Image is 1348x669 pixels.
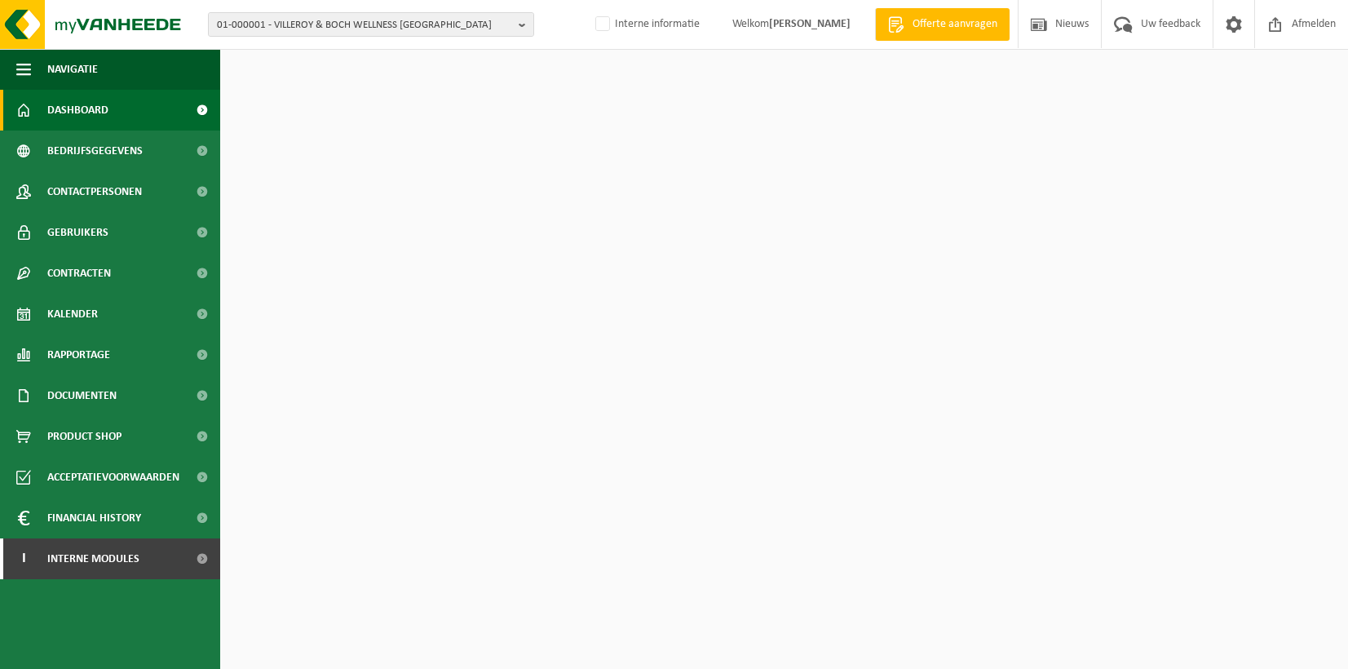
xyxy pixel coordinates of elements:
[47,253,111,294] span: Contracten
[47,90,108,131] span: Dashboard
[47,375,117,416] span: Documenten
[47,457,179,498] span: Acceptatievoorwaarden
[908,16,1001,33] span: Offerte aanvragen
[47,131,143,171] span: Bedrijfsgegevens
[16,538,31,579] span: I
[592,12,700,37] label: Interne informatie
[875,8,1010,41] a: Offerte aanvragen
[208,12,534,37] button: 01-000001 - VILLEROY & BOCH WELLNESS [GEOGRAPHIC_DATA]
[769,18,851,30] strong: [PERSON_NAME]
[47,171,142,212] span: Contactpersonen
[47,212,108,253] span: Gebruikers
[47,416,122,457] span: Product Shop
[47,294,98,334] span: Kalender
[47,498,141,538] span: Financial History
[47,334,110,375] span: Rapportage
[217,13,512,38] span: 01-000001 - VILLEROY & BOCH WELLNESS [GEOGRAPHIC_DATA]
[47,49,98,90] span: Navigatie
[47,538,139,579] span: Interne modules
